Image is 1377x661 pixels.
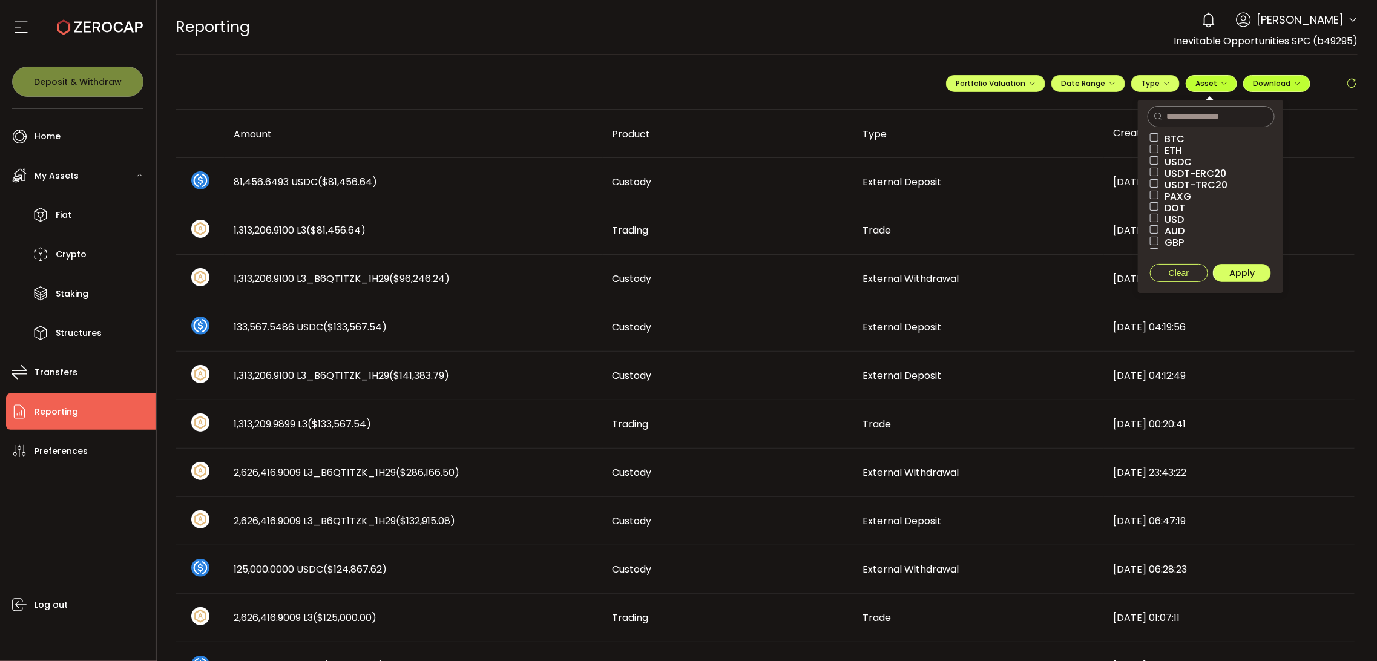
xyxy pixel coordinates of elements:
[603,127,853,141] div: Product
[863,223,892,237] span: Trade
[324,320,387,334] span: ($133,567.54)
[1104,611,1355,625] div: [DATE] 01:07:11
[35,403,78,421] span: Reporting
[1104,417,1355,431] div: [DATE] 00:20:41
[1158,168,1226,179] span: USDT-ERC20
[234,611,377,625] span: 2,626,416.9009 L3
[1141,78,1170,88] span: Type
[35,128,61,145] span: Home
[613,417,649,431] span: Trading
[324,562,387,576] span: ($124,867.62)
[191,365,209,383] img: zuPXiwguUFiBOIQyqLOiXsnnNitlx7q4LCwEbLHADjIpTka+Lip0HH8D0VTrd02z+wEAAAAASUVORK5CYII=
[191,607,209,625] img: zuPXiwguUFiBOIQyqLOiXsnnNitlx7q4LCwEbLHADjIpTka+Lip0HH8D0VTrd02z+wEAAAAASUVORK5CYII=
[191,462,209,480] img: zuPXiwguUFiBOIQyqLOiXsnnNitlx7q4LCwEbLHADjIpTka+Lip0HH8D0VTrd02z+wEAAAAASUVORK5CYII=
[1104,223,1355,237] div: [DATE] 11:55:30
[956,78,1036,88] span: Portfolio Valuation
[613,175,652,189] span: Custody
[1104,175,1355,189] div: [DATE] 03:04:46
[1158,248,1182,260] span: EUR
[307,223,366,237] span: ($81,456.64)
[1158,156,1192,168] span: USDC
[234,417,372,431] span: 1,313,209.9899 L3
[1158,133,1185,145] span: BTC
[1158,214,1184,225] span: USD
[1186,75,1237,92] button: Asset
[863,465,959,479] span: External Withdrawal
[1316,603,1377,661] iframe: Chat Widget
[234,320,387,334] span: 133,567.5486 USDC
[35,364,77,381] span: Transfers
[863,320,942,334] span: External Deposit
[234,465,460,479] span: 2,626,416.9009 L3_B6QT1TZK_1H29
[1061,78,1116,88] span: Date Range
[191,510,209,528] img: zuPXiwguUFiBOIQyqLOiXsnnNitlx7q4LCwEbLHADjIpTka+Lip0HH8D0VTrd02z+wEAAAAASUVORK5CYII=
[863,417,892,431] span: Trade
[946,75,1045,92] button: Portfolio Valuation
[234,562,387,576] span: 125,000.0000 USDC
[191,220,209,238] img: zuPXiwguUFiBOIQyqLOiXsnnNitlx7q4LCwEbLHADjIpTka+Lip0HH8D0VTrd02z+wEAAAAASUVORK5CYII=
[314,611,377,625] span: ($125,000.00)
[35,596,68,614] span: Log out
[613,611,649,625] span: Trading
[390,272,450,286] span: ($96,246.24)
[1174,34,1358,48] span: Inevitable Opportunities SPC (b49295)
[863,272,959,286] span: External Withdrawal
[613,465,652,479] span: Custody
[613,272,652,286] span: Custody
[176,16,251,38] span: Reporting
[863,514,942,528] span: External Deposit
[191,268,209,286] img: zuPXiwguUFiBOIQyqLOiXsnnNitlx7q4LCwEbLHADjIpTka+Lip0HH8D0VTrd02z+wEAAAAASUVORK5CYII=
[863,175,942,189] span: External Deposit
[1104,272,1355,286] div: [DATE] 23:40:14
[56,324,102,342] span: Structures
[863,611,892,625] span: Trade
[390,369,450,383] span: ($141,383.79)
[234,223,366,237] span: 1,313,206.9100 L3
[1158,225,1185,237] span: AUD
[1243,75,1310,92] button: Download
[35,442,88,460] span: Preferences
[1158,202,1185,214] span: DOT
[191,171,209,189] img: usdc_portfolio.svg
[191,559,209,577] img: usdc_portfolio.svg
[396,465,460,479] span: ($286,166.50)
[396,514,456,528] span: ($132,915.08)
[1104,514,1355,528] div: [DATE] 06:47:19
[191,413,209,432] img: zuPXiwguUFiBOIQyqLOiXsnnNitlx7q4LCwEbLHADjIpTka+Lip0HH8D0VTrd02z+wEAAAAASUVORK5CYII=
[1195,78,1217,88] span: Asset
[234,369,450,383] span: 1,313,206.9100 L3_B6QT1TZK_1H29
[234,272,450,286] span: 1,313,206.9100 L3_B6QT1TZK_1H29
[613,562,652,576] span: Custody
[56,285,88,303] span: Staking
[1104,123,1355,144] div: Created At
[1150,264,1208,282] button: Clear
[1169,268,1189,278] span: Clear
[1253,78,1301,88] span: Download
[613,320,652,334] span: Custody
[191,317,209,335] img: usdc_portfolio.svg
[35,167,79,185] span: My Assets
[1051,75,1125,92] button: Date Range
[1104,465,1355,479] div: [DATE] 23:43:22
[1158,179,1227,191] span: USDT-TRC20
[1104,562,1355,576] div: [DATE] 06:28:23
[225,127,603,141] div: Amount
[1257,12,1344,28] span: [PERSON_NAME]
[56,246,87,263] span: Crypto
[1158,237,1184,248] span: GBP
[34,77,122,86] span: Deposit & Withdraw
[318,175,378,189] span: ($81,456.64)
[56,206,71,224] span: Fiat
[1213,264,1271,282] button: Apply
[1131,75,1180,92] button: Type
[1158,191,1191,202] span: PAXG
[234,175,378,189] span: 81,456.6493 USDC
[308,417,372,431] span: ($133,567.54)
[1158,145,1182,156] span: ETH
[1229,267,1255,279] span: Apply
[853,127,1104,141] div: Type
[613,514,652,528] span: Custody
[234,514,456,528] span: 2,626,416.9009 L3_B6QT1TZK_1H29
[12,67,143,97] button: Deposit & Withdraw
